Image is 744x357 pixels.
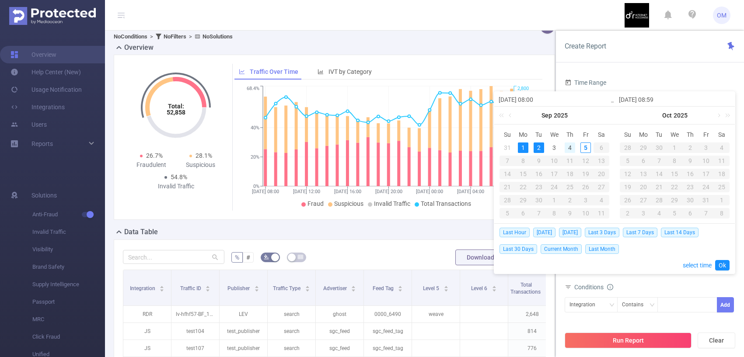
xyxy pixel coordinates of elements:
[499,180,515,194] td: September 21, 2025
[698,131,714,139] span: Fr
[651,169,667,179] div: 14
[715,260,730,270] a: Ok
[594,141,609,154] td: September 6, 2025
[636,180,651,194] td: October 20, 2025
[253,184,259,189] tspan: 0%
[698,195,714,205] div: 31
[714,169,730,179] div: 18
[594,195,609,205] div: 4
[562,195,578,205] div: 2
[565,42,606,50] span: Create Report
[32,311,105,328] span: MRC
[298,254,303,260] i: icon: table
[247,86,259,92] tspan: 68.4%
[714,167,730,180] td: October 18, 2025
[667,194,683,207] td: October 29, 2025
[305,284,310,287] i: icon: caret-up
[667,141,683,154] td: October 1, 2025
[569,298,601,312] div: Integration
[594,208,609,218] div: 11
[594,156,609,166] div: 13
[515,194,531,207] td: September 29, 2025
[620,167,636,180] td: October 12, 2025
[531,156,547,166] div: 9
[10,98,65,116] a: Integrations
[549,142,559,153] div: 3
[499,128,515,141] th: Sun
[682,169,698,179] div: 16
[594,142,609,153] div: 6
[196,152,212,159] span: 28.1%
[547,167,562,180] td: September 17, 2025
[578,195,594,205] div: 3
[31,140,53,147] span: Reports
[559,228,581,237] span: [DATE]
[515,208,531,218] div: 6
[547,182,562,192] div: 24
[562,194,578,207] td: October 2, 2025
[531,180,547,194] td: September 23, 2025
[547,180,562,194] td: September 24, 2025
[205,284,210,290] div: Sort
[32,223,105,241] span: Invalid Traffic
[651,195,667,205] div: 28
[531,194,547,207] td: September 30, 2025
[531,169,547,179] div: 16
[636,169,651,179] div: 13
[541,244,582,254] span: Current Month
[171,173,187,180] span: 54.8%
[547,195,562,205] div: 1
[565,333,692,348] button: Run Report
[578,207,594,220] td: October 10, 2025
[351,284,356,290] div: Sort
[682,180,698,194] td: October 23, 2025
[714,195,730,205] div: 1
[9,7,96,25] img: Protected Media
[499,208,515,218] div: 5
[636,142,651,153] div: 29
[636,208,651,218] div: 3
[651,154,667,167] td: October 7, 2025
[578,131,594,139] span: Fr
[374,200,410,207] span: Invalid Traffic
[515,128,531,141] th: Mon
[698,128,714,141] th: Fri
[667,128,683,141] th: Wed
[578,194,594,207] td: October 3, 2025
[609,302,615,308] i: icon: down
[562,128,578,141] th: Thu
[254,284,259,287] i: icon: caret-up
[32,328,105,346] span: Click Fraud
[585,228,619,237] span: Last 3 Days
[499,131,515,139] span: Su
[531,207,547,220] td: October 7, 2025
[10,46,56,63] a: Overview
[578,182,594,192] div: 26
[667,154,683,167] td: October 8, 2025
[250,68,298,75] span: Traffic Over Time
[667,182,683,192] div: 22
[698,208,714,218] div: 7
[515,167,531,180] td: September 15, 2025
[683,257,712,274] a: select time
[531,195,547,205] div: 30
[714,208,730,218] div: 8
[594,131,609,139] span: Sa
[620,128,636,141] th: Sun
[126,160,176,170] div: Fraudulent
[499,141,515,154] td: August 31, 2025
[455,250,518,265] button: Download PDF
[499,207,515,220] td: October 5, 2025
[682,194,698,207] td: October 30, 2025
[32,206,105,223] span: Anti-Fraud
[515,195,531,205] div: 29
[517,86,529,92] tspan: 2,800
[10,116,47,133] a: Users
[667,169,683,179] div: 15
[531,167,547,180] td: September 16, 2025
[667,195,683,205] div: 29
[651,194,667,207] td: October 28, 2025
[518,142,528,153] div: 1
[667,208,683,218] div: 5
[714,194,730,207] td: November 1, 2025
